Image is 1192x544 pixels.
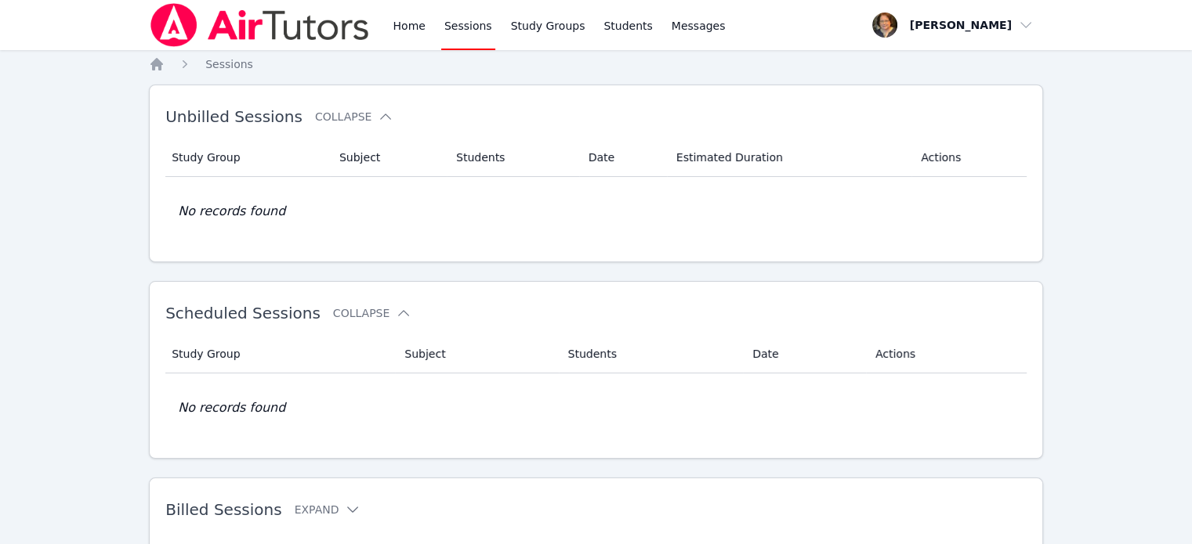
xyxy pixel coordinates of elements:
button: Collapse [333,305,411,321]
img: Air Tutors [149,3,371,47]
th: Subject [395,335,558,373]
span: Unbilled Sessions [165,107,303,126]
span: Sessions [205,58,253,70]
td: No records found [165,373,1027,442]
th: Date [743,335,866,373]
th: Estimated Duration [667,139,911,177]
span: Scheduled Sessions [165,304,321,322]
th: Students [559,335,744,373]
th: Actions [866,335,1027,373]
a: Sessions [205,56,253,72]
th: Date [579,139,667,177]
th: Actions [911,139,1027,177]
th: Subject [330,139,447,177]
th: Study Group [165,139,330,177]
th: Study Group [165,335,395,373]
button: Collapse [315,109,393,124]
nav: Breadcrumb [149,56,1043,72]
button: Expand [295,502,361,517]
span: Billed Sessions [165,500,281,519]
td: No records found [165,177,1027,246]
span: Messages [672,18,726,34]
th: Students [447,139,579,177]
